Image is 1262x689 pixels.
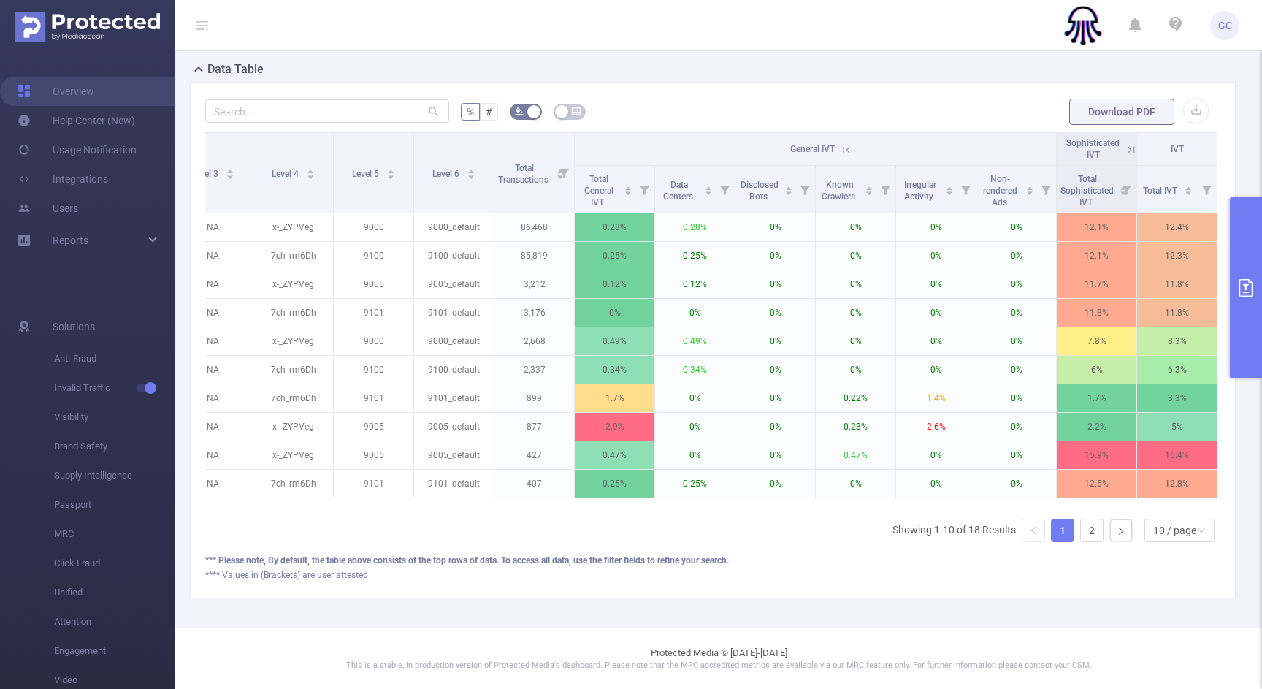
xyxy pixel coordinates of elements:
[334,441,413,469] p: 9005
[54,607,175,636] span: Attention
[18,77,94,106] a: Overview
[785,184,793,189] i: icon: caret-up
[54,373,175,403] span: Invalid Traffic
[53,235,88,246] span: Reports
[714,166,735,213] i: Filter menu
[816,242,895,270] p: 0%
[414,384,494,412] p: 9101_default
[735,441,815,469] p: 0%
[976,384,1056,412] p: 0%
[1137,299,1217,327] p: 11.8%
[1137,270,1217,298] p: 11.8%
[735,299,815,327] p: 0%
[1036,166,1056,213] i: Filter menu
[784,184,793,193] div: Sort
[1057,242,1136,270] p: 12.1%
[896,413,976,441] p: 2.6%
[54,490,175,519] span: Passport
[735,242,815,270] p: 0%
[1137,384,1217,412] p: 3.3%
[875,166,895,213] i: Filter menu
[865,189,873,194] i: icon: caret-down
[655,384,735,412] p: 0%
[904,180,936,202] span: Irregular Activity
[865,184,873,193] div: Sort
[494,441,574,469] p: 427
[414,327,494,355] p: 9000_default
[575,384,654,412] p: 1.7%
[624,184,632,189] i: icon: caret-up
[1185,189,1193,194] i: icon: caret-down
[414,242,494,270] p: 9100_default
[253,327,333,355] p: x-_ZYPVeg
[575,441,654,469] p: 0.47%
[334,413,413,441] p: 9005
[253,470,333,498] p: 7ch_rm6Dh
[414,270,494,298] p: 9005_default
[253,213,333,241] p: x-_ZYPVeg
[494,384,574,412] p: 899
[1057,441,1136,469] p: 15.9%
[575,327,654,355] p: 0.49%
[54,519,175,549] span: MRC
[386,167,394,172] i: icon: caret-up
[822,180,857,202] span: Known Crawlers
[1057,213,1136,241] p: 12.1%
[1057,470,1136,498] p: 12.5%
[584,174,613,208] span: Total General IVT
[976,413,1056,441] p: 0%
[1137,413,1217,441] p: 5%
[494,413,574,441] p: 877
[655,356,735,384] p: 0.34%
[212,660,1225,672] p: This is a stable, in production version of Protected Media's dashboard. Please note that the MRC ...
[1137,242,1217,270] p: 12.3%
[1117,527,1125,536] i: icon: right
[1069,99,1174,125] button: Download PDF
[386,167,395,176] div: Sort
[816,384,895,412] p: 0.22%
[976,299,1056,327] p: 0%
[272,169,301,179] span: Level 4
[790,144,835,154] span: General IVT
[334,384,413,412] p: 9101
[498,163,551,185] span: Total Transactions
[173,356,253,384] p: NA
[467,167,475,172] i: icon: caret-up
[253,384,333,412] p: 7ch_rm6Dh
[414,441,494,469] p: 9005_default
[896,299,976,327] p: 0%
[896,356,976,384] p: 0%
[54,578,175,607] span: Unified
[334,327,413,355] p: 9000
[735,270,815,298] p: 0%
[816,270,895,298] p: 0%
[955,166,976,213] i: Filter menu
[1057,413,1136,441] p: 2.2%
[173,441,253,469] p: NA
[414,356,494,384] p: 9100_default
[467,167,475,176] div: Sort
[735,356,815,384] p: 0%
[494,470,574,498] p: 407
[976,242,1056,270] p: 0%
[173,242,253,270] p: NA
[705,189,713,194] i: icon: caret-down
[976,441,1056,469] p: 0%
[896,242,976,270] p: 0%
[896,441,976,469] p: 0%
[1052,519,1074,541] a: 1
[976,470,1056,498] p: 0%
[575,413,654,441] p: 2.9%
[1185,184,1193,189] i: icon: caret-up
[655,441,735,469] p: 0%
[334,270,413,298] p: 9005
[334,470,413,498] p: 9101
[226,167,234,172] i: icon: caret-up
[173,327,253,355] p: NA
[334,299,413,327] p: 9101
[785,189,793,194] i: icon: caret-down
[205,554,1220,567] div: *** Please note, By default, the table above consists of the top rows of data. To access all data...
[575,213,654,241] p: 0.28%
[575,299,654,327] p: 0%
[1137,441,1217,469] p: 16.4%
